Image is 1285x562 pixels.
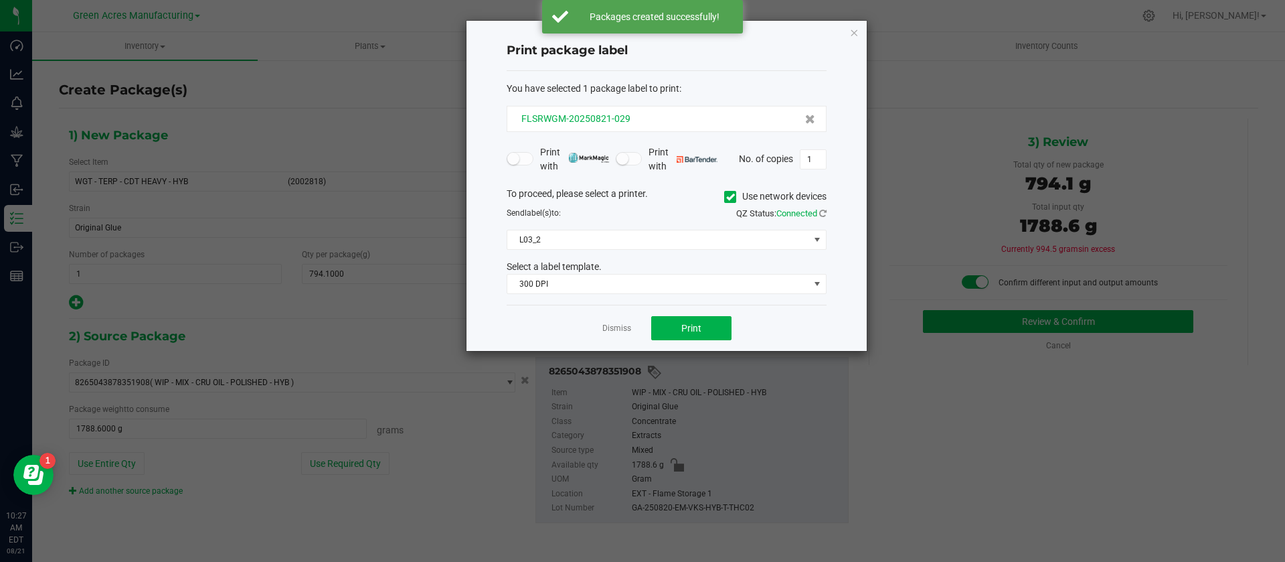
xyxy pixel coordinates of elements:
a: Dismiss [602,323,631,334]
iframe: Resource center unread badge [39,453,56,469]
iframe: Resource center [13,455,54,495]
span: Print with [649,145,717,173]
span: label(s) [525,208,551,218]
span: No. of copies [739,153,793,163]
h4: Print package label [507,42,827,60]
div: Select a label template. [497,260,837,274]
div: To proceed, please select a printer. [497,187,837,207]
img: bartender.png [677,156,717,163]
span: Print [681,323,701,334]
span: FLSRWGM-20250821-029 [521,113,630,124]
span: L03_2 [507,230,809,249]
div: Packages created successfully! [576,10,733,23]
span: QZ Status: [736,208,827,218]
img: mark_magic_cybra.png [568,153,609,163]
span: Send to: [507,208,561,218]
span: Connected [776,208,817,218]
button: Print [651,316,732,340]
label: Use network devices [724,190,827,204]
span: 300 DPI [507,275,809,293]
span: Print with [540,145,609,173]
span: You have selected 1 package label to print [507,83,679,94]
div: : [507,82,827,96]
